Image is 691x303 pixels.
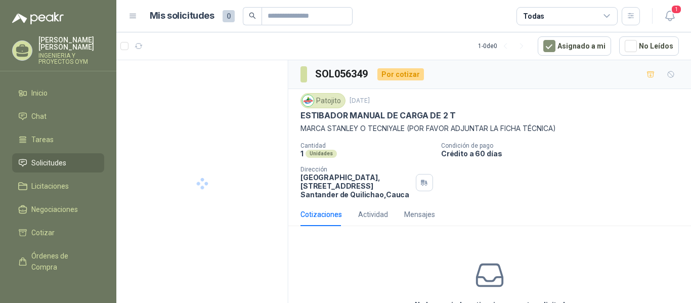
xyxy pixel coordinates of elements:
div: Cotizaciones [300,209,342,220]
div: Actividad [358,209,388,220]
p: INGENIERIA Y PROYECTOS OYM [38,53,104,65]
p: Cantidad [300,142,433,149]
h1: Mis solicitudes [150,9,214,23]
button: No Leídos [619,36,679,56]
p: Crédito a 60 días [441,149,687,158]
button: Asignado a mi [538,36,611,56]
a: Licitaciones [12,177,104,196]
div: Todas [523,11,544,22]
a: Cotizar [12,223,104,242]
p: MARCA STANLEY O TECNIYALE (POR FAVOR ADJUNTAR LA FICHA TÉCNICA) [300,123,679,134]
span: 1 [671,5,682,14]
div: Patojito [300,93,345,108]
div: Unidades [306,150,337,158]
span: Cotizar [31,227,55,238]
button: 1 [661,7,679,25]
span: search [249,12,256,19]
div: Mensajes [404,209,435,220]
a: Chat [12,107,104,126]
img: Company Logo [303,95,314,106]
p: Condición de pago [441,142,687,149]
span: Negociaciones [31,204,78,215]
p: [DATE] [350,96,370,106]
span: Solicitudes [31,157,66,168]
span: 0 [223,10,235,22]
p: 1 [300,149,304,158]
h3: SOL056349 [315,66,369,82]
a: Órdenes de Compra [12,246,104,277]
a: Inicio [12,83,104,103]
p: ESTIBADOR MANUAL DE CARGA DE 2 T [300,110,456,121]
p: Dirección [300,166,412,173]
div: Por cotizar [377,68,424,80]
a: Tareas [12,130,104,149]
span: Órdenes de Compra [31,250,95,273]
span: Inicio [31,88,48,99]
span: Chat [31,111,47,122]
a: Solicitudes [12,153,104,172]
img: Logo peakr [12,12,64,24]
span: Licitaciones [31,181,69,192]
span: Tareas [31,134,54,145]
p: [PERSON_NAME] [PERSON_NAME] [38,36,104,51]
div: 1 - 0 de 0 [478,38,530,54]
p: [GEOGRAPHIC_DATA], [STREET_ADDRESS] Santander de Quilichao , Cauca [300,173,412,199]
a: Negociaciones [12,200,104,219]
